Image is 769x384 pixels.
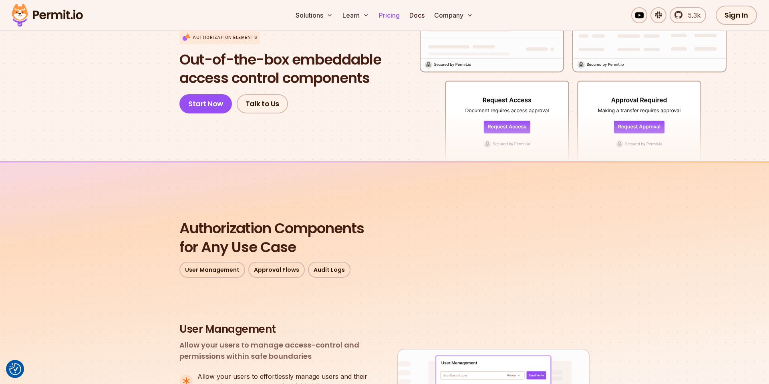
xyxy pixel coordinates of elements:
h1: access control components [179,51,381,88]
p: Authorization Elements [193,34,257,40]
h2: for Any Use Case [179,219,590,257]
a: Sign In [716,6,757,25]
img: Permit logo [8,2,87,29]
span: Authorization Components [179,219,590,238]
h3: User Management [179,323,372,336]
a: Approval Flows [248,262,305,278]
p: Allow your users to manage access-control and permissions within safe boundaries [179,340,372,362]
button: Learn [339,7,372,23]
a: Docs [406,7,428,23]
a: User Management [179,262,245,278]
button: Company [431,7,476,23]
span: Out-of-the-box embeddable [179,51,381,69]
img: Revisit consent button [9,363,21,375]
a: Talk to Us [237,94,288,113]
a: Audit Logs [308,262,350,278]
a: 5.3k [670,7,706,23]
a: Pricing [376,7,403,23]
a: Start Now [179,94,232,113]
button: Consent Preferences [9,363,21,375]
span: 5.3k [683,10,701,20]
button: Solutions [292,7,336,23]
